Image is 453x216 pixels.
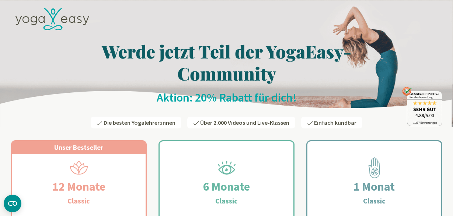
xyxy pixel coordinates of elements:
h2: 12 Monate [35,178,123,195]
span: Über 2.000 Videos und Live-Klassen [200,119,289,126]
h1: Werde jetzt Teil der YogaEasy-Community [11,40,442,84]
span: Die besten Yogalehrer:innen [104,119,175,126]
span: Einfach kündbar [314,119,356,126]
h3: Classic [67,195,90,206]
button: CMP-Widget öffnen [4,195,21,212]
h3: Classic [363,195,386,206]
img: ausgezeichnet_badge.png [402,87,442,126]
h2: 6 Monate [185,178,268,195]
span: Unser Bestseller [54,143,103,152]
h3: Classic [215,195,238,206]
h2: Aktion: 20% Rabatt für dich! [11,90,442,105]
h2: 1 Monat [336,178,412,195]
